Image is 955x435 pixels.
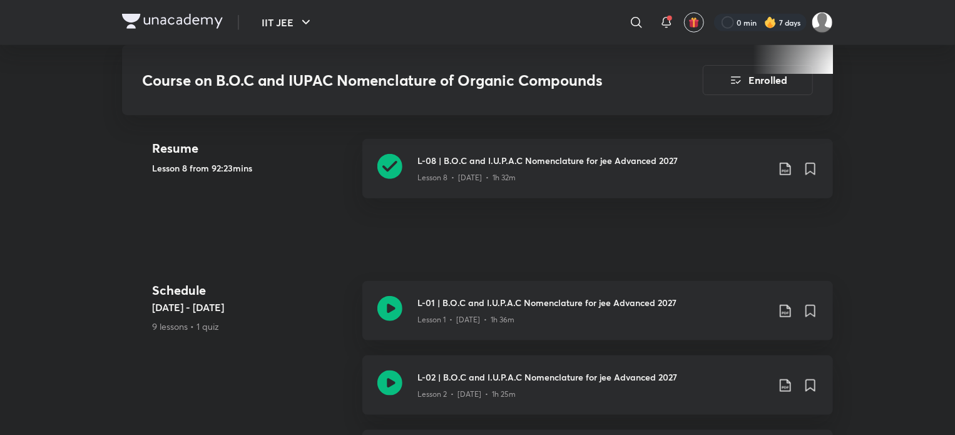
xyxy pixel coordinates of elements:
button: IIT JEE [254,10,321,35]
img: streak [764,16,777,29]
h4: Resume [152,139,352,158]
h3: L-01 | B.O.C and I.U.P.A.C Nomenclature for jee Advanced 2027 [417,296,768,309]
h4: Schedule [152,281,352,300]
h5: [DATE] - [DATE] [152,300,352,315]
h3: Course on B.O.C and IUPAC Nomenclature of Organic Compounds [142,71,632,90]
p: Lesson 1 • [DATE] • 1h 36m [417,314,514,325]
img: avatar [688,17,700,28]
p: Lesson 2 • [DATE] • 1h 25m [417,389,516,400]
a: L-02 | B.O.C and I.U.P.A.C Nomenclature for jee Advanced 2027Lesson 2 • [DATE] • 1h 25m [362,356,833,430]
h3: L-02 | B.O.C and I.U.P.A.C Nomenclature for jee Advanced 2027 [417,371,768,384]
button: Enrolled [703,65,813,95]
img: Ritam Pramanik [812,12,833,33]
a: L-08 | B.O.C and I.U.P.A.C Nomenclature for jee Advanced 2027Lesson 8 • [DATE] • 1h 32m [362,139,833,213]
p: 9 lessons • 1 quiz [152,320,352,333]
a: L-01 | B.O.C and I.U.P.A.C Nomenclature for jee Advanced 2027Lesson 1 • [DATE] • 1h 36m [362,281,833,356]
p: Lesson 8 • [DATE] • 1h 32m [417,172,516,183]
button: avatar [684,13,704,33]
a: Company Logo [122,14,223,32]
img: Company Logo [122,14,223,29]
h5: Lesson 8 from 92:23mins [152,161,352,175]
h3: L-08 | B.O.C and I.U.P.A.C Nomenclature for jee Advanced 2027 [417,154,768,167]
